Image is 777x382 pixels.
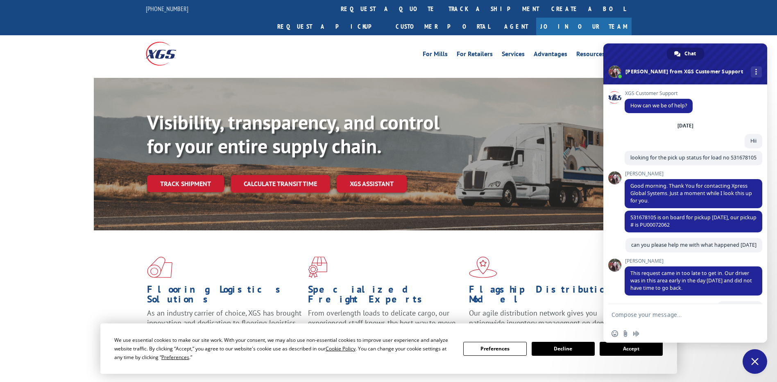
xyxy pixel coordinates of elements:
[337,175,407,193] a: XGS ASSISTANT
[630,182,752,204] span: Good morning. Thank You for contacting Xpress Global Systems. Just a moment while I look this up ...
[630,154,757,161] span: looking for the pick up status for load no 531678105
[326,345,356,352] span: Cookie Policy
[625,171,762,177] span: [PERSON_NAME]
[502,51,525,60] a: Services
[630,102,687,109] span: How can we be of help?
[612,330,618,337] span: Insert an emoji
[114,336,453,362] div: We use essential cookies to make our site work. With your consent, we may also use non-essential ...
[630,214,757,228] span: 531678105 is on board for pickup [DATE], our pickup # is PU00072062
[600,342,663,356] button: Accept
[630,270,752,291] span: This request came in too late to get in. Our driver was in this area early in the day [DATE] and ...
[147,257,172,278] img: xgs-icon-total-supply-chain-intelligence-red
[469,308,620,327] span: Our agile distribution network gives you nationwide inventory management on demand.
[612,311,741,318] textarea: Compose your message...
[457,51,493,60] a: For Retailers
[633,330,639,337] span: Audio message
[100,323,677,374] div: Cookie Consent Prompt
[423,51,448,60] a: For Mills
[576,51,605,60] a: Resources
[469,257,497,278] img: xgs-icon-flagship-distribution-model-red
[496,18,536,35] a: Agent
[271,18,390,35] a: Request a pickup
[308,257,327,278] img: xgs-icon-focused-on-flooring-red
[536,18,632,35] a: Join Our Team
[147,175,224,192] a: Track shipment
[308,284,463,308] h1: Specialized Freight Experts
[147,109,439,159] b: Visibility, transparency, and control for your entire supply chain.
[147,308,301,337] span: As an industry carrier of choice, XGS has brought innovation and dedication to flooring logistics...
[625,258,762,264] span: [PERSON_NAME]
[751,66,762,77] div: More channels
[743,349,767,374] div: Close chat
[677,123,693,128] div: [DATE]
[469,284,624,308] h1: Flagship Distribution Model
[684,48,696,60] span: Chat
[146,5,188,13] a: [PHONE_NUMBER]
[622,330,629,337] span: Send a file
[667,48,704,60] div: Chat
[532,342,595,356] button: Decline
[631,241,757,248] span: can you please help me with what happened [DATE]
[463,342,526,356] button: Preferences
[308,308,463,345] p: From overlength loads to delicate cargo, our experienced staff knows the best way to move your fr...
[750,137,757,144] span: Hii
[625,91,693,96] span: XGS Customer Support
[231,175,330,193] a: Calculate transit time
[534,51,567,60] a: Advantages
[147,284,302,308] h1: Flooring Logistics Solutions
[161,354,189,361] span: Preferences
[390,18,496,35] a: Customer Portal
